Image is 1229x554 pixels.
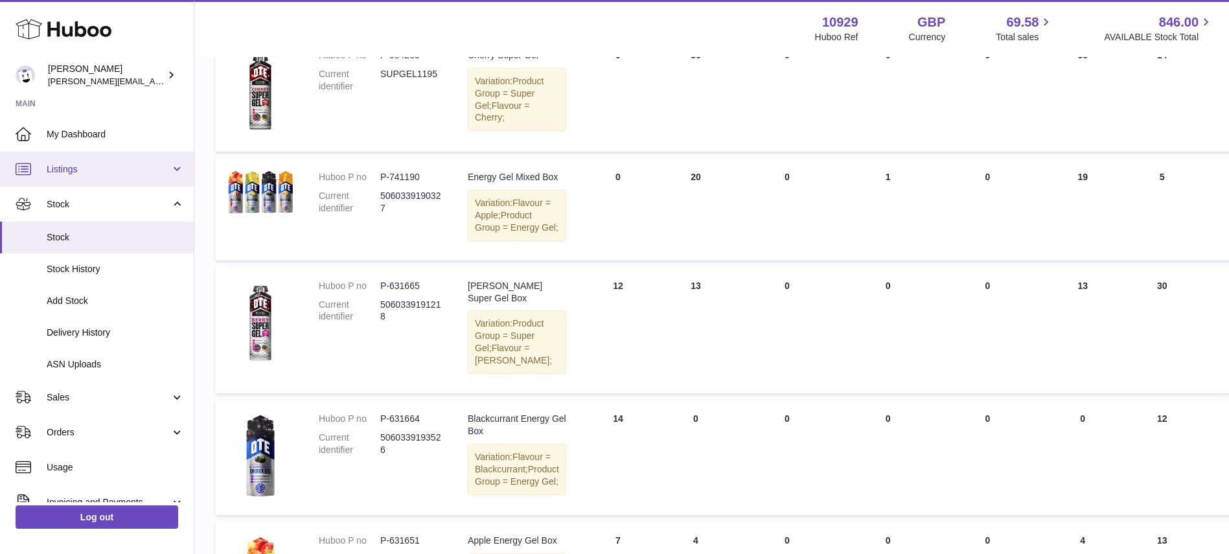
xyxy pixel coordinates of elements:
dt: Current identifier [319,68,380,93]
img: product image [228,171,293,214]
span: ASN Uploads [47,358,184,371]
td: 12 [579,267,657,393]
span: Product Group = Energy Gel; [475,210,558,233]
a: 69.58 Total sales [996,14,1053,43]
strong: GBP [917,14,945,31]
span: 0 [985,413,991,424]
span: Product Group = Super Gel; [475,318,544,353]
td: 0 [735,400,840,515]
dt: Current identifier [319,190,380,214]
span: 0 [985,172,991,182]
div: [PERSON_NAME] Super Gel Box [468,280,566,305]
div: Apple Energy Gel Box [468,535,566,547]
span: Delivery History [47,327,184,339]
a: 846.00 AVAILABLE Stock Total [1104,14,1213,43]
span: 846.00 [1159,14,1199,31]
td: 0 [840,267,937,393]
td: 13 [657,267,735,393]
td: 20 [657,158,735,260]
td: 0 [735,36,840,152]
td: 30 [1039,36,1127,152]
span: Listings [47,163,170,176]
td: 0 [840,400,937,515]
span: Stock [47,231,184,244]
span: Orders [47,426,170,439]
td: 0 [657,400,735,515]
td: 5 [1127,158,1197,260]
span: Flavour = Cherry; [475,100,529,123]
span: Usage [47,461,184,474]
span: Sales [47,391,170,404]
img: product image [228,49,293,135]
a: Log out [16,505,178,529]
span: Invoicing and Payments [47,496,170,509]
img: product image [228,280,293,366]
td: 0 [579,36,657,152]
div: Blackcurrant Energy Gel Box [468,413,566,437]
dt: Current identifier [319,299,380,323]
span: Stock [47,198,170,211]
span: Flavour = Apple; [475,198,551,220]
span: My Dashboard [47,128,184,141]
td: 14 [1127,36,1197,152]
div: Variation: [468,190,566,241]
td: 19 [1039,158,1127,260]
dd: 5060339193526 [380,432,442,456]
td: 14 [579,400,657,515]
div: Huboo Ref [815,31,858,43]
span: Total sales [996,31,1053,43]
td: 30 [1127,267,1197,393]
div: Currency [909,31,946,43]
span: Add Stock [47,295,184,307]
div: [PERSON_NAME] [48,63,165,87]
dt: Huboo P no [319,171,380,183]
dd: 5060339190327 [380,190,442,214]
td: 0 [1039,400,1127,515]
dd: P-741190 [380,171,442,183]
div: Variation: [468,444,566,495]
td: 13 [1039,267,1127,393]
strong: 10929 [822,14,858,31]
div: Variation: [468,310,566,374]
div: Variation: [468,68,566,132]
td: 30 [657,36,735,152]
span: Flavour = Blackcurrant; [475,452,551,474]
td: 0 [840,36,937,152]
span: Product Group = Super Gel; [475,76,544,111]
div: Energy Gel Mixed Box [468,171,566,183]
td: 12 [1127,400,1197,515]
span: 0 [985,50,991,60]
dd: P-631665 [380,280,442,292]
span: 0 [985,535,991,546]
dd: 5060339191218 [380,299,442,323]
span: Stock History [47,263,184,275]
dt: Current identifier [319,432,380,456]
dd: P-631651 [380,535,442,547]
td: 0 [579,158,657,260]
span: AVAILABLE Stock Total [1104,31,1213,43]
dt: Huboo P no [319,280,380,292]
img: thomas@otesports.co.uk [16,65,35,85]
td: 0 [735,158,840,260]
span: 0 [985,281,991,291]
dd: SUPGEL1195 [380,68,442,93]
span: 69.58 [1006,14,1039,31]
td: 0 [735,267,840,393]
img: product image [228,413,293,499]
td: 1 [840,158,937,260]
span: Flavour = [PERSON_NAME]; [475,343,552,365]
span: [PERSON_NAME][EMAIL_ADDRESS][DOMAIN_NAME] [48,76,260,86]
dd: P-631664 [380,413,442,425]
span: Product Group = Energy Gel; [475,464,559,487]
dt: Huboo P no [319,535,380,547]
dt: Huboo P no [319,413,380,425]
